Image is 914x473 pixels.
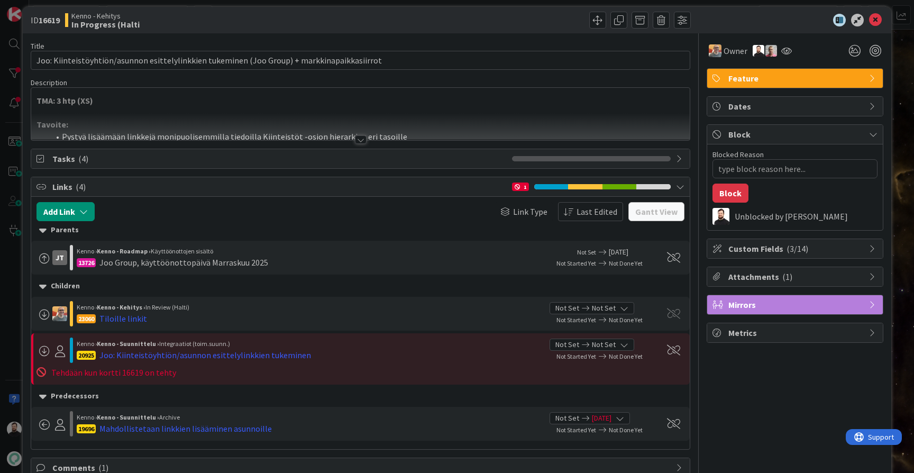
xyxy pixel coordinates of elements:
[51,367,176,378] span: Tehdään kun kortti 16619 on tehty
[77,413,97,421] span: Kenno ›
[728,72,864,85] span: Feature
[78,153,88,164] span: ( 4 )
[71,12,140,20] span: Kenno - Kehitys
[609,247,655,258] span: [DATE]
[609,316,643,324] span: Not Done Yet
[97,340,159,348] b: Kenno - Suunnittelu ›
[39,15,60,25] b: 16619
[97,413,159,421] b: Kenno - Suunnittelu ›
[555,339,579,350] span: Not Set
[77,303,97,311] span: Kenno ›
[628,202,684,221] button: Gantt View
[76,181,86,192] span: ( 4 )
[724,44,747,57] span: Owner
[31,41,44,51] label: Title
[77,340,97,348] span: Kenno ›
[592,303,616,314] span: Not Set
[77,258,96,267] div: 13726
[728,326,864,339] span: Metrics
[39,390,682,402] div: Predecessors
[556,352,596,360] span: Not Started Yet
[555,303,579,314] span: Not Set
[145,303,189,311] span: In Review (Halti)
[709,44,721,57] img: BN
[592,339,616,350] span: Not Set
[159,340,230,348] span: Integraatiot (toim.suunn.)
[97,303,145,311] b: Kenno - Kehitys ›
[77,247,97,255] span: Kenno ›
[97,247,151,255] b: Kenno - Roadmap ›
[577,248,596,256] span: Not Set
[712,150,764,159] label: Blocked Reason
[159,413,180,421] span: Archive
[609,426,643,434] span: Not Done Yet
[36,95,93,106] strong: TMA: 3 htp (XS)
[77,351,96,360] div: 20925
[77,314,96,323] div: 23060
[787,243,808,254] span: ( 3/14 )
[39,224,682,236] div: Parents
[782,271,792,282] span: ( 1 )
[609,352,643,360] span: Not Done Yet
[558,202,623,221] button: Last Edited
[712,184,748,203] button: Block
[22,2,48,14] span: Support
[728,242,864,255] span: Custom Fields
[31,14,60,26] span: ID
[36,202,95,221] button: Add Link
[39,280,682,292] div: Children
[556,259,596,267] span: Not Started Yet
[99,312,147,325] div: Tiloille linkit
[151,247,213,255] span: Käyttöönottojen sisältö
[512,183,529,191] div: 1
[577,205,617,218] span: Last Edited
[555,413,579,424] span: Not Set
[513,205,547,218] span: Link Type
[556,426,596,434] span: Not Started Yet
[71,20,140,29] b: In Progress (Halti
[712,208,729,225] img: TK
[99,422,272,435] div: Mahdollistetaan linkkien lisääminen asunnoille
[52,306,67,321] img: BN
[52,180,507,193] span: Links
[556,316,596,324] span: Not Started Yet
[728,100,864,113] span: Dates
[753,45,764,57] img: TK
[728,298,864,311] span: Mirrors
[765,45,777,57] img: HJ
[609,259,643,267] span: Not Done Yet
[728,128,864,141] span: Block
[99,349,311,361] div: Joo: Kiinteistöyhtiön/asunnon esittelylinkkien tukeminen
[98,462,108,473] span: ( 1 )
[52,152,507,165] span: Tasks
[592,413,611,424] span: [DATE]
[52,250,67,265] div: JT
[735,212,878,221] div: Unblocked by [PERSON_NAME]
[728,270,864,283] span: Attachments
[31,78,67,87] span: Description
[31,51,690,70] input: type card name here...
[77,424,96,433] div: 19696
[99,256,268,269] div: Joo Group, käyttöönottopäivä Marraskuu 2025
